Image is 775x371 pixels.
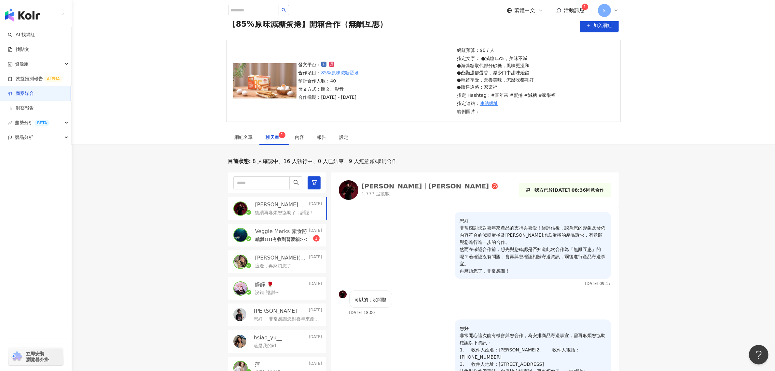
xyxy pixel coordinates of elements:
[266,135,282,140] span: 聊天室
[254,334,282,341] p: hsiao_yu__
[457,92,556,99] p: 指定 Hashtag：
[515,7,535,14] span: 繁體中文
[235,134,253,141] div: 網紅名單
[26,351,49,363] span: 立即安裝 瀏覽器外掛
[8,105,34,111] a: 洞察報告
[309,281,322,288] p: [DATE]
[255,228,307,235] p: Veggie Marks 素食跡
[228,158,251,165] p: 目前狀態 :
[233,308,246,321] img: KOL Avatar
[8,121,12,125] span: rise
[295,134,304,141] div: 內容
[460,217,606,275] p: 您好， 非常感謝您對喜年來產品的支持與喜愛！經評估後，認為您的形象及發佈內容符合的減糖蛋捲及[PERSON_NAME]地瓜蛋捲的產品訴求，有意願與您進行進一步的合作。 然而在確認合作前，想先與您...
[234,255,247,268] img: KOL Avatar
[564,7,585,13] span: 活動訊息
[457,108,556,115] p: 範例圖片：
[594,23,612,28] span: 加入網紅
[313,235,320,242] sup: 1
[315,236,318,241] span: 1
[254,343,276,349] p: 這是我的id
[538,92,556,99] p: #家樂福
[8,90,34,97] a: 商案媒合
[255,236,308,243] p: 感謝!!!!有收到普渡箱><
[298,61,359,68] p: 發文平台：
[234,229,247,242] img: KOL Avatar
[457,100,556,107] p: 指定連結：
[293,180,299,185] span: search
[580,19,619,32] button: 加入網紅
[279,132,285,138] sup: 1
[15,115,49,130] span: 趨勢分析
[298,85,359,93] p: 發文方式：圖文、影音
[582,4,588,10] sup: 1
[309,334,322,341] p: [DATE]
[311,180,317,185] span: filter
[8,32,35,38] a: searchAI 找網紅
[309,201,322,208] p: [DATE]
[15,130,33,145] span: 競品分析
[255,289,279,296] p: 沒錯!謝謝~
[255,254,308,261] p: [PERSON_NAME](๑❛ᴗ❛๑)۶
[298,77,359,84] p: 預計合作人數：40
[603,7,606,14] span: S
[309,307,322,315] p: [DATE]
[339,290,347,298] img: KOL Avatar
[281,133,284,137] span: 1
[339,134,349,141] div: 設定
[8,76,62,82] a: 效益預測報告ALPHA
[524,92,537,99] p: #減糖
[349,310,375,315] p: [DATE] 18:00
[234,202,247,215] img: KOL Avatar
[309,228,322,235] p: [DATE]
[510,92,523,99] p: #蛋捲
[339,180,358,200] img: KOL Avatar
[585,281,611,286] p: [DATE] 09:17
[298,69,359,76] p: 合作項目：
[8,46,29,53] a: 找貼文
[234,282,247,295] img: KOL Avatar
[362,183,489,189] div: [PERSON_NAME]｜[PERSON_NAME]
[254,316,320,322] p: 您好， 非常感謝您對喜年來產品的支持與喜愛！經評估後，認為您的形象及發佈內容符合減糖蛋捲的產品訴求，有意願與您進行進一步的合作。 然而在確認合作前，想先與您確認是否知道此次合作為「無酬互惠」的呢...
[491,92,509,99] p: #喜年來
[5,8,40,22] img: logo
[8,348,63,365] a: chrome extension立即安裝 瀏覽器外掛
[255,263,292,269] p: 這邊，再麻煩您了
[233,335,246,348] img: KOL Avatar
[233,63,297,98] img: 85%原味減糖蛋捲
[584,5,586,9] span: 1
[457,47,556,54] p: 網紅預算：$0 / 人
[749,345,768,364] iframe: Help Scout Beacon - Open
[251,158,397,165] span: 8 人確認中、16 人執行中、0 人已結束、9 人無意願/取消合作
[309,254,322,261] p: [DATE]
[317,134,326,141] div: 報告
[35,120,49,126] div: BETA
[457,55,556,91] p: 指定文字： ●減糖15%，美味不減 ●海藻糖取代部分砂糖，風味更溫和 ●凸顯濃郁蛋香，減少口中甜味殘留 ●輕鬆享受，營養美味，怎麼吃都剛好 ●販售通路：家樂福
[321,69,359,76] a: 85%原味減糖蛋捲
[534,186,604,194] p: 我方已於[DATE] 08:36同意合作
[228,19,387,32] span: 【85%原味減糖蛋捲】開箱合作（無酬互惠）
[298,94,359,101] p: 合作檔期：[DATE] - [DATE]
[254,307,297,315] p: [PERSON_NAME]
[480,100,498,107] a: 連結網址
[255,361,260,368] p: 萍
[339,180,498,200] a: KOL Avatar[PERSON_NAME]｜[PERSON_NAME]1,777 追蹤數
[255,281,274,288] p: 靜靜 🌹
[282,8,286,12] span: search
[362,191,498,197] p: 1,777 追蹤數
[15,57,29,71] span: 資源庫
[355,296,387,303] p: 可以的，沒問題
[10,351,23,362] img: chrome extension
[255,201,308,208] p: [PERSON_NAME]｜[PERSON_NAME]
[255,210,314,216] p: 後續再麻煩您協助了，謝謝！
[309,361,322,368] p: [DATE]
